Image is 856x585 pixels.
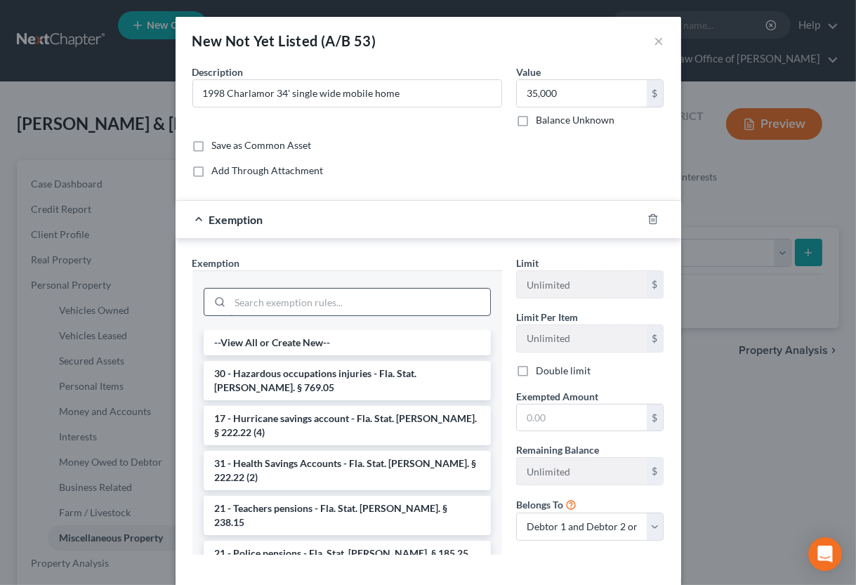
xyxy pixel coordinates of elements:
[517,80,647,107] input: 0.00
[192,66,244,78] span: Description
[517,325,647,352] input: --
[204,451,491,490] li: 31 - Health Savings Accounts - Fla. Stat. [PERSON_NAME]. § 222.22 (2)
[516,310,578,324] label: Limit Per Item
[516,390,598,402] span: Exempted Amount
[516,65,541,79] label: Value
[517,405,647,431] input: 0.00
[647,458,664,485] div: $
[517,458,647,485] input: --
[808,537,842,571] div: Open Intercom Messenger
[204,406,491,445] li: 17 - Hurricane savings account - Fla. Stat. [PERSON_NAME]. § 222.22 (4)
[536,364,591,378] label: Double limit
[192,31,376,51] div: New Not Yet Listed (A/B 53)
[647,80,664,107] div: $
[192,257,240,269] span: Exemption
[516,442,599,457] label: Remaining Balance
[516,257,539,269] span: Limit
[193,80,501,107] input: Describe...
[536,113,614,127] label: Balance Unknown
[654,32,664,49] button: ×
[517,271,647,298] input: --
[204,541,491,566] li: 21 - Police pensions - Fla. Stat. [PERSON_NAME]. § 185.25
[204,361,491,400] li: 30 - Hazardous occupations injuries - Fla. Stat. [PERSON_NAME]. § 769.05
[204,330,491,355] li: --View All or Create New--
[647,405,664,431] div: $
[204,496,491,535] li: 21 - Teachers pensions - Fla. Stat. [PERSON_NAME]. § 238.15
[212,138,312,152] label: Save as Common Asset
[230,289,490,315] input: Search exemption rules...
[212,164,324,178] label: Add Through Attachment
[647,325,664,352] div: $
[209,213,263,226] span: Exemption
[647,271,664,298] div: $
[516,499,563,511] span: Belongs To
